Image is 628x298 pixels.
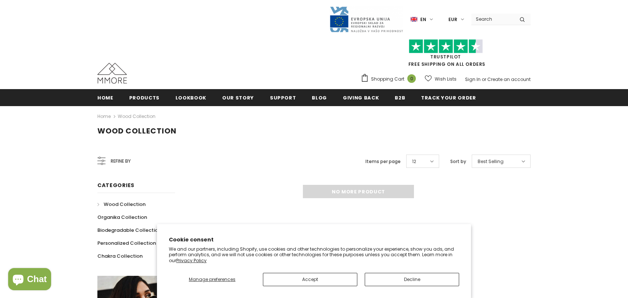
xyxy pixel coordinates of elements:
[270,89,296,106] a: support
[129,89,160,106] a: Products
[97,240,156,247] span: Personalized Collection
[118,113,156,119] a: Wood Collection
[222,94,254,101] span: Our Story
[329,16,403,22] a: Javni Razpis
[169,246,459,264] p: We and our partners, including Shopify, use cookies and other technologies to personalize your ex...
[97,224,161,237] a: Biodegradable Collection
[412,158,416,165] span: 12
[97,112,111,121] a: Home
[169,236,459,244] h2: Cookie consent
[6,268,53,292] inbox-online-store-chat: Shopify online store chat
[409,39,483,54] img: Trust Pilot Stars
[97,253,143,260] span: Chakra Collection
[421,89,476,106] a: Track your order
[97,182,134,189] span: Categories
[343,94,379,101] span: Giving back
[343,89,379,106] a: Giving back
[361,43,531,67] span: FREE SHIPPING ON ALL ORDERS
[425,72,457,85] a: Wish Lists
[97,214,147,221] span: Organika Collection
[435,75,457,83] span: Wish Lists
[420,16,426,23] span: en
[395,94,405,101] span: B2B
[129,94,160,101] span: Products
[97,126,177,136] span: Wood Collection
[482,76,486,82] span: or
[395,89,405,106] a: B2B
[104,201,146,208] span: Wood Collection
[169,273,255,286] button: Manage preferences
[365,158,401,165] label: Items per page
[430,54,461,60] a: Trustpilot
[97,250,143,263] a: Chakra Collection
[270,94,296,101] span: support
[97,237,156,250] a: Personalized Collection
[450,158,466,165] label: Sort by
[97,94,113,101] span: Home
[312,89,327,106] a: Blog
[329,6,403,33] img: Javni Razpis
[421,94,476,101] span: Track your order
[478,158,504,165] span: Best Selling
[471,14,514,24] input: Search Site
[176,94,206,101] span: Lookbook
[189,276,235,282] span: Manage preferences
[222,89,254,106] a: Our Story
[263,273,357,286] button: Accept
[487,76,531,82] a: Create an account
[97,198,146,211] a: Wood Collection
[465,76,481,82] a: Sign In
[371,75,404,83] span: Shopping Cart
[312,94,327,101] span: Blog
[411,16,417,23] img: i-lang-1.png
[448,16,457,23] span: EUR
[97,227,161,234] span: Biodegradable Collection
[111,157,131,165] span: Refine by
[97,211,147,224] a: Organika Collection
[407,74,416,83] span: 0
[176,89,206,106] a: Lookbook
[176,257,207,264] a: Privacy Policy
[97,89,113,106] a: Home
[97,63,127,84] img: MMORE Cases
[361,74,420,85] a: Shopping Cart 0
[365,273,459,286] button: Decline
